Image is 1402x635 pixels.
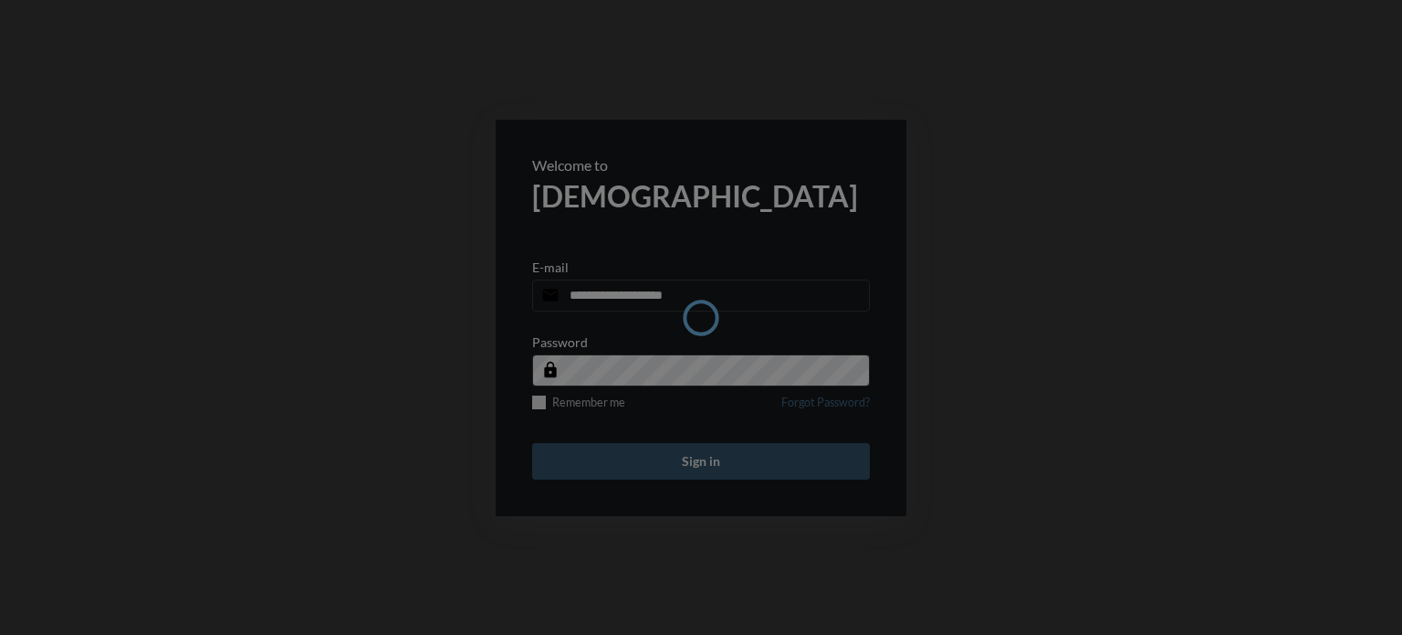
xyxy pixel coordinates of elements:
button: Sign in [532,443,870,480]
label: Remember me [532,396,625,409]
p: Welcome to [532,156,870,174]
p: Password [532,334,588,350]
p: E-mail [532,259,569,275]
a: Forgot Password? [781,396,870,420]
h2: [DEMOGRAPHIC_DATA] [532,178,870,214]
